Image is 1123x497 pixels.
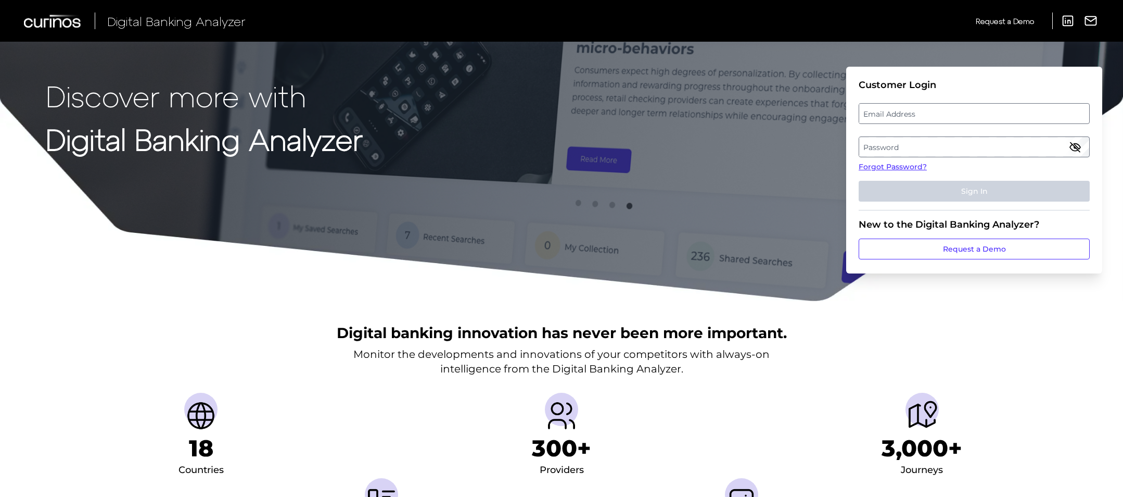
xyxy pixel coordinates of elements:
[46,79,363,112] p: Discover more with
[189,434,213,462] h1: 18
[107,14,246,29] span: Digital Banking Analyzer
[859,219,1090,230] div: New to the Digital Banking Analyzer?
[540,462,584,479] div: Providers
[353,347,770,376] p: Monitor the developments and innovations of your competitors with always-on intelligence from the...
[976,17,1034,26] span: Request a Demo
[24,15,82,28] img: Curinos
[859,138,1089,156] label: Password
[532,434,591,462] h1: 300+
[184,399,218,432] img: Countries
[901,462,943,479] div: Journeys
[859,79,1090,91] div: Customer Login
[882,434,962,462] h1: 3,000+
[859,104,1089,123] label: Email Address
[976,13,1034,30] a: Request a Demo
[905,399,939,432] img: Journeys
[859,181,1090,202] button: Sign In
[545,399,578,432] img: Providers
[859,161,1090,172] a: Forgot Password?
[337,323,787,343] h2: Digital banking innovation has never been more important.
[859,239,1090,259] a: Request a Demo
[46,121,363,156] strong: Digital Banking Analyzer
[178,462,224,479] div: Countries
